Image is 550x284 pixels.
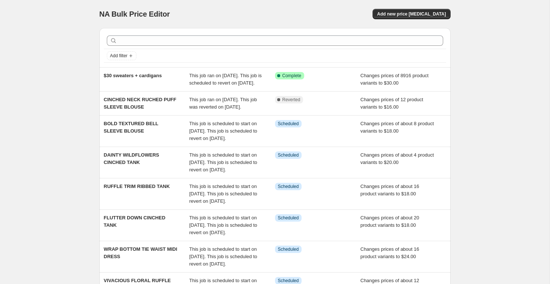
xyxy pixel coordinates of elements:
[278,184,299,189] span: Scheduled
[278,246,299,252] span: Scheduled
[360,152,434,165] span: Changes prices of about 4 product variants to $20.00
[104,152,159,165] span: DAINTY WILDFLOWERS CINCHED TANK
[189,121,257,141] span: This job is scheduled to start on [DATE]. This job is scheduled to revert on [DATE].
[99,10,170,18] span: NA Bulk Price Editor
[104,215,166,228] span: FLUTTER DOWN CINCHED TANK
[282,73,301,79] span: Complete
[278,278,299,284] span: Scheduled
[377,11,446,17] span: Add new price [MEDICAL_DATA]
[360,215,419,228] span: Changes prices of about 20 product variants to $18.00
[189,152,257,172] span: This job is scheduled to start on [DATE]. This job is scheduled to revert on [DATE].
[110,53,128,59] span: Add filter
[360,73,428,86] span: Changes prices of 8916 product variants to $30.00
[104,97,176,110] span: CINCHED NECK RUCHED PUFF SLEEVE BLOUSE
[104,184,170,189] span: RUFFLE TRIM RIBBED TANK
[189,73,262,86] span: This job ran on [DATE]. This job is scheduled to revert on [DATE].
[278,121,299,127] span: Scheduled
[104,121,159,134] span: BOLD TEXTURED BELL SLEEVE BLOUSE
[189,215,257,235] span: This job is scheduled to start on [DATE]. This job is scheduled to revert on [DATE].
[104,73,162,78] span: $30 sweaters + cardigans
[282,97,301,103] span: Reverted
[360,97,423,110] span: Changes prices of 12 product variants to $16.00
[360,121,434,134] span: Changes prices of about 8 product variants to $18.00
[189,246,257,267] span: This job is scheduled to start on [DATE]. This job is scheduled to revert on [DATE].
[189,184,257,204] span: This job is scheduled to start on [DATE]. This job is scheduled to revert on [DATE].
[360,184,419,196] span: Changes prices of about 16 product variants to $18.00
[189,97,257,110] span: This job ran on [DATE]. This job was reverted on [DATE].
[104,246,177,259] span: WRAP BOTTOM TIE WAIST MIDI DRESS
[278,215,299,221] span: Scheduled
[107,51,136,60] button: Add filter
[360,246,419,259] span: Changes prices of about 16 product variants to $24.00
[278,152,299,158] span: Scheduled
[373,9,450,19] button: Add new price [MEDICAL_DATA]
